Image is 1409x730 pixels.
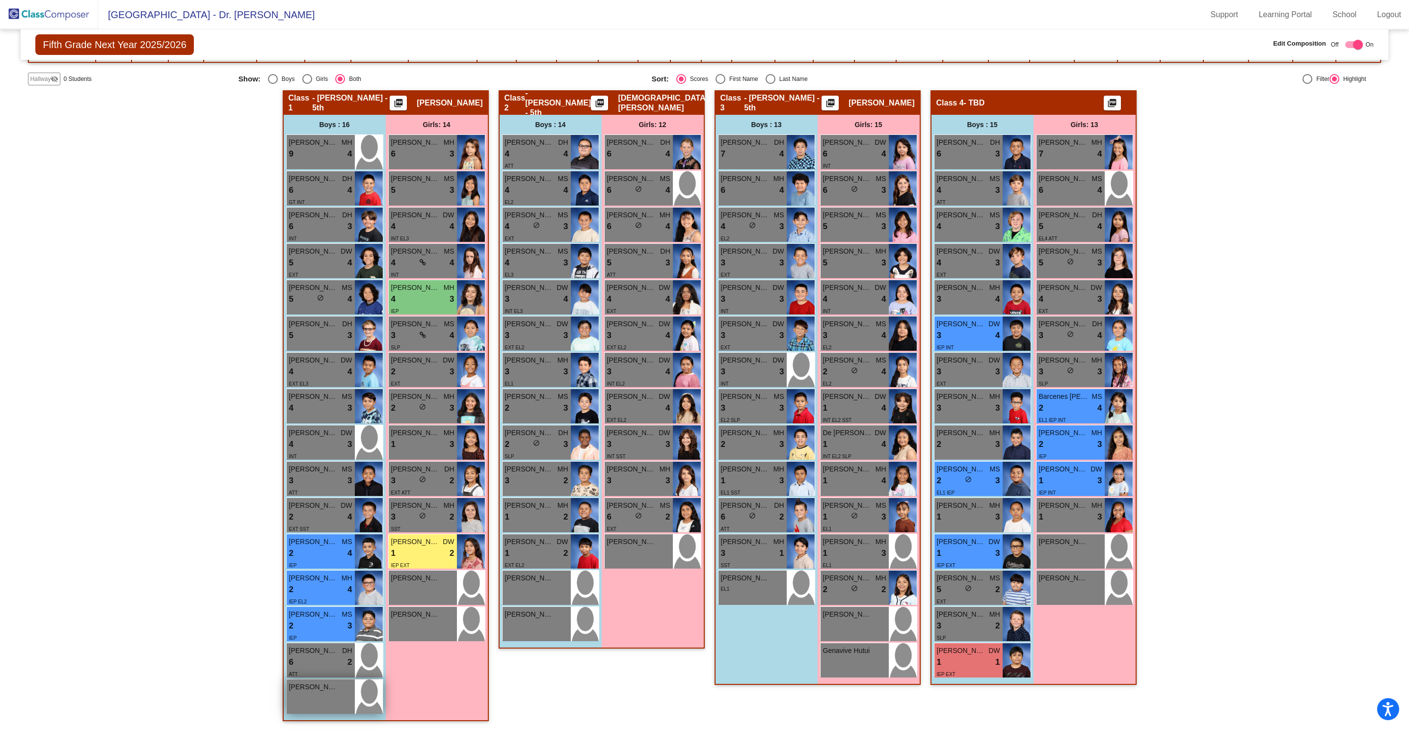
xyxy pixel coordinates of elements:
[450,293,454,306] span: 3
[995,329,1000,342] span: 4
[721,309,729,314] span: INT
[607,148,611,160] span: 6
[342,210,352,220] span: DH
[1039,293,1043,306] span: 4
[937,184,941,197] span: 4
[1203,7,1246,23] a: Support
[876,319,886,329] span: MS
[239,75,261,83] span: Show:
[289,293,293,306] span: 5
[665,148,670,160] span: 4
[558,355,568,365] span: MH
[563,257,568,269] span: 3
[607,220,611,233] span: 6
[386,115,488,134] div: Girls: 14
[659,319,670,329] span: DW
[720,93,744,113] span: Class 3
[341,355,352,365] span: DW
[450,184,454,197] span: 3
[1039,309,1048,314] span: EXT
[557,319,568,329] span: DW
[823,148,827,160] span: 6
[1039,210,1088,220] span: [PERSON_NAME]
[721,220,725,233] span: 4
[505,293,509,306] span: 3
[937,210,986,220] span: [PERSON_NAME]
[607,184,611,197] span: 6
[342,283,352,293] span: MS
[607,137,656,148] span: [PERSON_NAME]
[823,163,831,169] span: INT
[98,7,315,23] span: [GEOGRAPHIC_DATA] - Dr. [PERSON_NAME]
[1039,184,1043,197] span: 6
[505,257,509,269] span: 4
[721,210,770,220] span: [PERSON_NAME] [PERSON_NAME]
[665,293,670,306] span: 4
[823,309,831,314] span: INT
[289,319,338,329] span: [PERSON_NAME]
[391,137,440,148] span: [PERSON_NAME]
[995,220,1000,233] span: 3
[937,319,986,329] span: [PERSON_NAME]
[1097,220,1102,233] span: 4
[505,220,509,233] span: 4
[988,319,1000,329] span: DW
[1067,258,1074,265] span: do_not_disturb_alt
[851,185,858,192] span: do_not_disturb_alt
[725,75,758,83] div: First Name
[823,329,827,342] span: 3
[444,137,454,148] span: MH
[1366,40,1374,49] span: On
[660,246,670,257] span: DH
[607,345,627,350] span: EXT EL2
[450,329,454,342] span: 4
[391,257,396,269] span: 4
[450,148,454,160] span: 3
[289,257,293,269] span: 5
[289,355,338,365] span: [PERSON_NAME] [PERSON_NAME]
[607,309,616,314] span: EXT
[779,220,784,233] span: 3
[1251,7,1320,23] a: Learning Portal
[289,137,338,148] span: [PERSON_NAME]
[505,200,514,205] span: EL2
[1039,319,1088,329] span: [PERSON_NAME]
[289,174,338,184] span: [PERSON_NAME]
[289,365,293,378] span: 4
[721,148,725,160] span: 7
[341,246,352,257] span: DW
[990,174,1000,184] span: MS
[1097,184,1102,197] span: 4
[659,355,670,365] span: DW
[1039,220,1043,233] span: 5
[289,184,293,197] span: 6
[849,98,914,108] span: [PERSON_NAME]
[505,319,554,329] span: [PERSON_NAME] [PERSON_NAME]
[823,137,872,148] span: [PERSON_NAME] [PERSON_NAME]
[505,365,509,378] span: 3
[660,210,670,220] span: MH
[505,246,554,257] span: [PERSON_NAME] [PERSON_NAME]
[443,355,454,365] span: DW
[607,174,656,184] span: [PERSON_NAME]
[1039,137,1088,148] span: [PERSON_NAME]
[721,137,770,148] span: [PERSON_NAME]
[505,148,509,160] span: 4
[391,220,396,233] span: 4
[505,163,514,169] span: ATT
[1092,174,1102,184] span: MS
[558,210,568,220] span: MS
[1092,246,1102,257] span: MS
[505,272,514,278] span: EL3
[35,34,193,55] span: Fifth Grade Next Year 2025/2026
[936,98,964,108] span: Class 4
[775,75,808,83] div: Last Name
[1067,331,1074,338] span: do_not_disturb_alt
[716,115,818,134] div: Boys : 13
[721,236,730,241] span: EL2
[563,293,568,306] span: 4
[881,148,886,160] span: 4
[1039,174,1088,184] span: [PERSON_NAME] [PERSON_NAME]
[505,355,554,365] span: [PERSON_NAME]
[289,220,293,233] span: 6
